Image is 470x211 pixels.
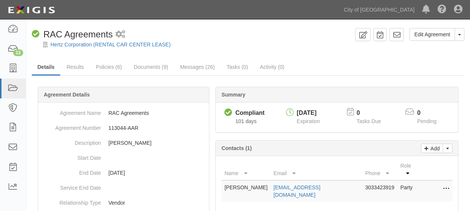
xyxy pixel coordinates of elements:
b: Agreement Details [44,92,90,98]
th: Name [221,159,270,180]
a: Hertz Corporation (RENTAL CAR CENTER LEASE) [50,42,171,48]
td: [PERSON_NAME] [221,180,270,202]
td: 3033423919 [362,180,397,202]
span: RAC Agreements [43,29,113,39]
dd: [DATE] [41,165,206,180]
i: Help Center - Complianz [437,5,446,14]
a: Edit Agreement [409,28,455,41]
th: Phone [362,159,397,180]
dt: Description [41,135,101,147]
div: Compliant [235,109,264,117]
a: Tasks (0) [221,59,254,74]
dd: 113044-AAR [41,120,206,135]
dt: Service End Date [41,180,101,192]
a: Documents (9) [128,59,174,74]
dt: Agreement Name [41,105,101,117]
th: Role [397,159,423,180]
i: Compliant [224,109,232,117]
b: Contacts (1) [221,145,252,151]
i: 1 scheduled workflow [116,31,125,39]
p: 0 [357,109,390,117]
p: Add [428,144,440,153]
div: [DATE] [297,109,320,117]
a: Add [421,144,443,153]
p: [PERSON_NAME] [108,139,206,147]
span: Pending [417,118,436,124]
a: City of [GEOGRAPHIC_DATA] [340,2,418,17]
td: Party [397,180,423,202]
dd: RAC Agreements [41,105,206,120]
a: Messages (26) [175,59,221,74]
dt: Start Date [41,150,101,162]
a: Details [32,59,60,76]
div: RAC Agreements [32,28,113,41]
a: Activity (0) [254,59,290,74]
dt: End Date [41,165,101,177]
img: logo-5460c22ac91f19d4615b14bd174203de0afe785f0fc80cf4dbbc73dc1793850b.png [6,3,57,17]
span: Since 06/16/2025 [235,118,256,124]
i: Compliant [32,30,40,38]
a: Policies (6) [90,59,128,74]
div: 13 [13,49,23,56]
a: Results [61,59,90,74]
span: Expiration [297,118,320,124]
span: Tasks Due [357,118,381,124]
dt: Agreement Number [41,120,101,132]
dd: Vendor [41,195,206,210]
b: Summary [221,92,245,98]
p: 0 [417,109,446,117]
a: [EMAIL_ADDRESS][DOMAIN_NAME] [274,184,320,198]
th: Email [271,159,362,180]
dt: Relationship Type [41,195,101,207]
